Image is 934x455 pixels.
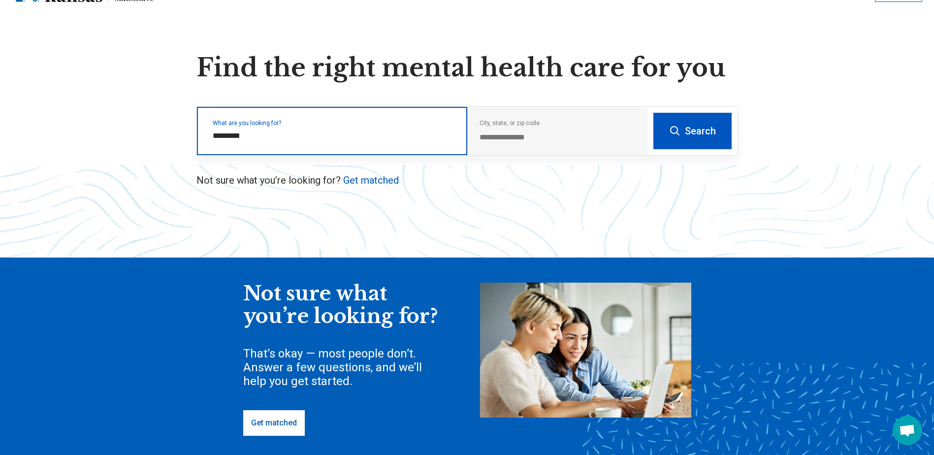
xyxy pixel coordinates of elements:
a: Get matched [243,410,305,436]
div: That’s okay — most people don’t. Answer a few questions, and we’ll help you get started. [243,347,440,388]
p: Not sure what you’re looking for? [196,173,738,187]
button: Search [653,113,732,149]
label: What are you looking for? [213,120,455,126]
h1: Find the right mental health care for you [196,53,738,83]
div: Open chat [893,416,922,445]
a: Get matched [343,174,399,186]
div: Not sure what you’re looking for? [243,283,440,327]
